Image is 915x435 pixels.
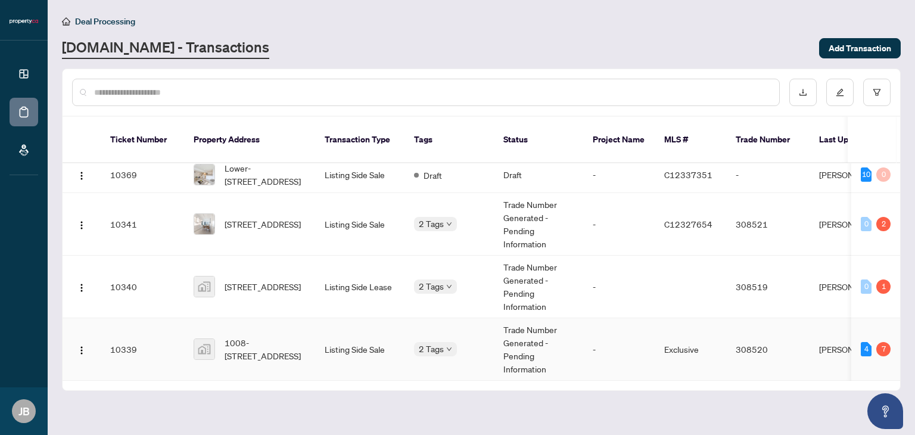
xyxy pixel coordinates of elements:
span: down [446,221,452,227]
button: Logo [72,277,91,296]
span: edit [836,88,844,97]
th: Trade Number [726,117,810,163]
span: down [446,284,452,290]
button: download [789,79,817,106]
td: - [583,256,655,318]
th: Transaction Type [315,117,404,163]
td: [PERSON_NAME] [810,318,899,381]
img: logo [10,18,38,25]
div: 0 [861,217,872,231]
td: Listing Side Lease [315,256,404,318]
img: thumbnail-img [194,214,214,234]
button: filter [863,79,891,106]
div: 7 [876,342,891,356]
div: 2 [876,217,891,231]
button: Open asap [867,393,903,429]
span: Exclusive [664,344,699,355]
button: Logo [72,215,91,234]
span: down [446,346,452,352]
span: Draft [424,169,442,182]
td: 308519 [726,256,810,318]
img: thumbnail-img [194,339,214,359]
span: 2 Tags [419,279,444,293]
td: Listing Side Sale [315,318,404,381]
div: 4 [861,342,872,356]
img: thumbnail-img [194,164,214,185]
th: Project Name [583,117,655,163]
span: C12327654 [664,219,712,229]
button: Logo [72,340,91,359]
span: Deal Processing [75,16,135,27]
div: 10 [861,167,872,182]
td: 10339 [101,318,184,381]
div: 0 [861,279,872,294]
a: [DOMAIN_NAME] - Transactions [62,38,269,59]
td: 10341 [101,193,184,256]
th: Last Updated By [810,117,899,163]
th: Ticket Number [101,117,184,163]
span: [STREET_ADDRESS] [225,280,301,293]
td: [PERSON_NAME] [810,256,899,318]
img: Logo [77,283,86,293]
td: Trade Number Generated - Pending Information [494,193,583,256]
td: Trade Number Generated - Pending Information [494,256,583,318]
th: Status [494,117,583,163]
th: Property Address [184,117,315,163]
span: 1008-[STREET_ADDRESS] [225,336,306,362]
td: 10340 [101,256,184,318]
img: Logo [77,346,86,355]
td: 10369 [101,157,184,193]
th: Tags [404,117,494,163]
td: Draft [494,157,583,193]
td: - [583,318,655,381]
span: C12337351 [664,169,712,180]
td: - [583,193,655,256]
span: [STREET_ADDRESS] [225,218,301,231]
span: 2 Tags [419,342,444,356]
td: [PERSON_NAME] [810,193,899,256]
span: JB [18,403,30,420]
button: edit [826,79,854,106]
td: Listing Side Sale [315,157,404,193]
span: Lower-[STREET_ADDRESS] [225,161,306,188]
button: Add Transaction [819,38,901,58]
div: 1 [876,279,891,294]
div: 0 [876,167,891,182]
span: 2 Tags [419,217,444,231]
td: - [583,157,655,193]
span: download [799,88,807,97]
th: MLS # [655,117,726,163]
span: home [62,17,70,26]
td: Listing Side Sale [315,193,404,256]
td: 308520 [726,318,810,381]
td: 308521 [726,193,810,256]
img: Logo [77,171,86,181]
span: filter [873,88,881,97]
button: Logo [72,165,91,184]
span: Add Transaction [829,39,891,58]
img: Logo [77,220,86,230]
td: - [726,157,810,193]
td: Trade Number Generated - Pending Information [494,318,583,381]
td: [PERSON_NAME] [810,157,899,193]
img: thumbnail-img [194,276,214,297]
